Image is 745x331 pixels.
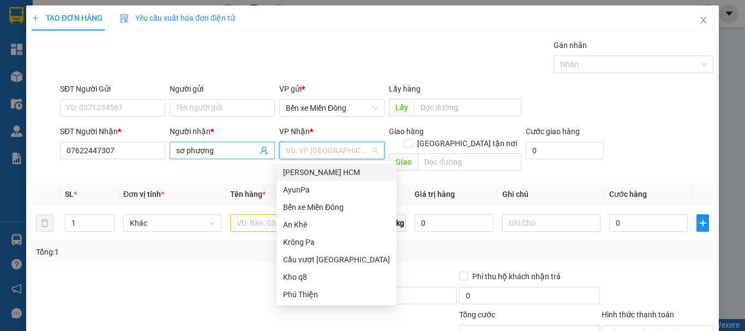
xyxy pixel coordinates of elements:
div: Tổng: 1 [36,246,289,258]
div: Trần Phú HCM [277,164,396,181]
span: VP Nhận [279,127,310,136]
div: Bến xe Miền Đông [277,198,396,216]
span: kg [395,214,406,232]
div: Cầu vượt [GEOGRAPHIC_DATA] [283,254,390,266]
span: plus [697,219,708,227]
span: plus [32,14,39,22]
div: Krông Pa [283,236,390,248]
label: Hình thức thanh toán [602,310,674,319]
span: Giao [389,153,418,171]
span: Cước hàng [609,190,647,198]
div: SĐT Người Nhận [60,125,165,137]
input: 0 [414,214,493,232]
span: Đơn vị tính [123,190,164,198]
div: Bến xe Miền Đông [283,201,390,213]
input: Dọc đường [418,153,521,171]
div: AyunPa [277,181,396,198]
span: user-add [260,146,268,155]
span: close [699,16,708,25]
span: Yêu cầu xuất hóa đơn điện tử [120,14,235,22]
div: Phú Thiện [277,286,396,303]
img: icon [120,14,129,23]
button: plus [696,214,709,232]
th: Ghi chú [498,184,605,205]
span: TẠO ĐƠN HÀNG [32,14,103,22]
span: Khác [130,215,215,231]
span: [GEOGRAPHIC_DATA] tận nơi [413,137,521,149]
div: VP gửi [279,83,384,95]
span: SL [65,190,74,198]
input: Cước giao hàng [526,142,604,159]
input: Dọc đường [414,99,521,116]
input: VD: Bàn, Ghế [230,214,328,232]
span: Tổng cước [459,310,495,319]
div: Kho q8 [283,271,390,283]
div: AyunPa [283,184,390,196]
div: SĐT Người Gửi [60,83,165,95]
div: Krông Pa [277,233,396,251]
button: delete [36,214,53,232]
label: Gán nhãn [554,41,587,50]
span: Bến xe Miền Đông [286,100,378,116]
button: Close [688,5,719,36]
span: Lấy [389,99,414,116]
div: Người nhận [170,125,275,137]
span: Lấy hàng [389,85,420,93]
span: Phí thu hộ khách nhận trả [468,270,565,282]
input: Ghi Chú [502,214,600,232]
span: Giao hàng [389,127,424,136]
div: An Khê [283,219,390,231]
label: Cước giao hàng [526,127,580,136]
span: Giá trị hàng [414,190,455,198]
div: Cầu vượt Bình Phước [277,251,396,268]
div: Kho q8 [277,268,396,286]
span: Tên hàng [230,190,266,198]
div: [PERSON_NAME] HCM [283,166,390,178]
div: Phú Thiện [283,288,390,300]
div: An Khê [277,216,396,233]
div: Người gửi [170,83,275,95]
